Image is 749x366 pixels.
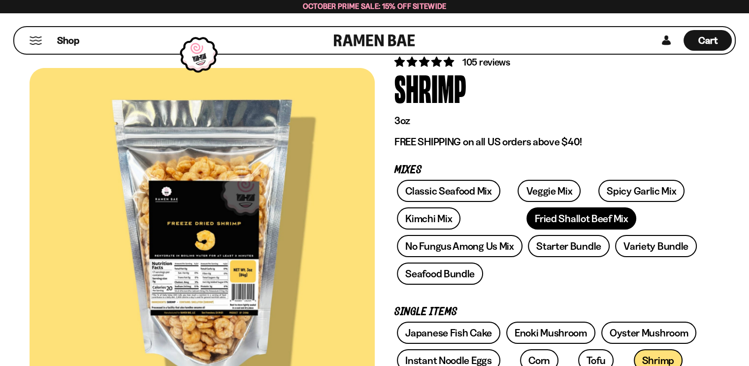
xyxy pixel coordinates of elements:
a: Fried Shallot Beef Mix [526,207,636,230]
span: Shop [57,34,79,47]
p: Single Items [394,307,700,317]
a: Spicy Garlic Mix [598,180,684,202]
p: FREE SHIPPING on all US orders above $40! [394,135,700,148]
p: 3oz [394,114,700,127]
a: No Fungus Among Us Mix [397,235,522,257]
a: Enoki Mushroom [506,322,595,344]
span: October Prime Sale: 15% off Sitewide [303,1,447,11]
a: Kimchi Mix [397,207,460,230]
div: Shrimp [394,69,466,106]
a: Shop [57,30,79,51]
span: Cart [698,34,717,46]
button: Mobile Menu Trigger [29,36,42,45]
a: Variety Bundle [615,235,697,257]
a: Japanese Fish Cake [397,322,500,344]
a: Seafood Bundle [397,263,483,285]
p: Mixes [394,166,700,175]
a: Starter Bundle [528,235,610,257]
a: Classic Seafood Mix [397,180,500,202]
div: Cart [684,27,732,54]
a: Oyster Mushroom [601,322,697,344]
a: Veggie Mix [518,180,581,202]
